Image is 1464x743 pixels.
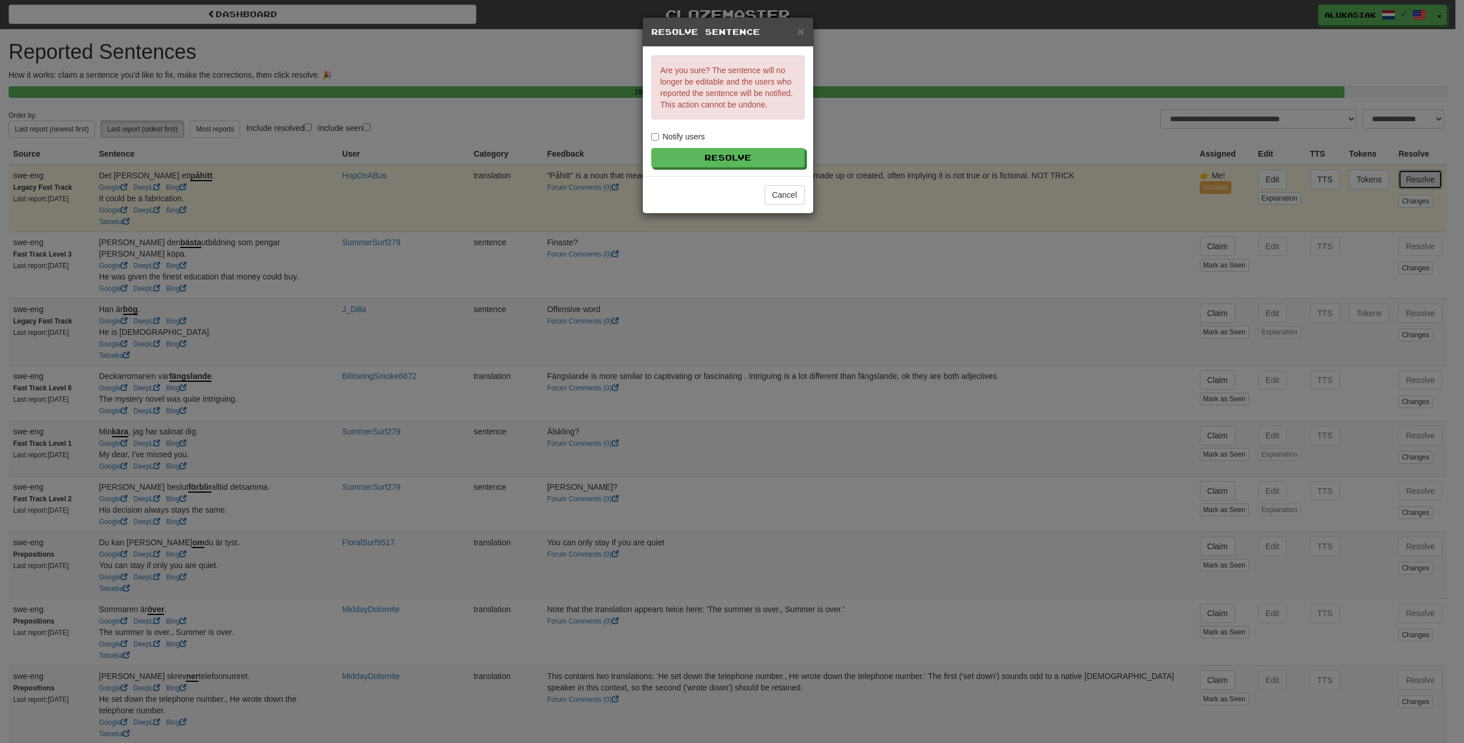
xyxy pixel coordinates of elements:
span: × [797,25,804,38]
button: Close [797,25,804,37]
input: Notify users [651,133,659,141]
h5: Resolve Sentence [651,26,805,38]
p: Are you sure? The sentence will no longer be editable and the users who reported the sentence wil... [651,55,805,119]
button: Resolve [651,148,805,167]
label: Notify users [651,131,705,142]
button: Cancel [765,185,805,205]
